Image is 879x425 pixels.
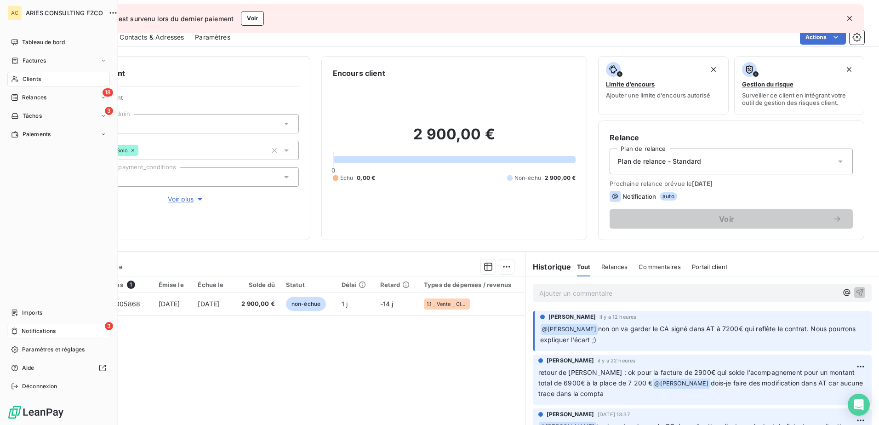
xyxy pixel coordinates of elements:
span: Notifications [22,327,56,335]
span: Plan de relance - Standard [617,157,701,166]
span: 3 [105,322,113,330]
span: il y a 22 heures [598,358,635,363]
span: Notification [622,193,656,200]
span: non-échue [286,297,326,311]
span: Un problème est survenu lors du dernier paiement [77,14,234,23]
div: Échue le [198,281,227,288]
h2: 2 900,00 € [333,125,576,153]
div: Statut [286,281,331,288]
span: Voir [621,215,833,223]
span: Paramètres et réglages [22,345,85,354]
span: Propriétés Client [74,94,299,107]
span: [DATE] [159,300,180,308]
span: Commentaires [639,263,681,270]
span: Tableau de bord [22,38,65,46]
span: [PERSON_NAME] [547,410,594,419]
div: Types de dépenses / revenus [424,281,519,288]
span: Relances [601,263,628,270]
span: 0 [331,167,335,174]
span: non on va garder le CA signé dans AT à 7200€ qui reflète le contrat. Nous pourrons expliquer l'éc... [540,325,858,344]
span: ARIES CONSULTING FZCO [26,9,103,17]
span: [DATE] [692,180,713,187]
span: [DATE] 13:37 [598,412,630,417]
div: Solde dû [238,281,275,288]
button: Voir [610,209,853,229]
span: @ [PERSON_NAME] [653,379,710,389]
span: Imports [22,309,42,317]
span: [DATE] [198,300,219,308]
span: Clients [23,75,41,83]
span: Relances [22,93,46,102]
span: Limite d’encours [606,80,655,88]
span: [PERSON_NAME] [547,356,594,365]
button: Voir plus [74,194,299,204]
div: Émise le [159,281,187,288]
span: @ [PERSON_NAME] [541,324,598,335]
span: Aide [22,364,34,372]
span: Tout [577,263,591,270]
span: Gestion du risque [742,80,793,88]
div: Délai [342,281,369,288]
img: Logo LeanPay [7,405,64,419]
span: Tâches [23,112,42,120]
h6: Historique [525,261,571,272]
span: 1.1 _ Vente _ Clients [427,301,467,307]
span: auto [660,192,677,201]
input: Ajouter une valeur [138,146,146,155]
span: Portail client [692,263,727,270]
span: 1 j [342,300,348,308]
span: Déconnexion [22,382,57,391]
button: Actions [800,30,846,45]
span: 2 900,00 € [545,174,576,182]
span: 0,00 € [357,174,375,182]
a: Aide [7,361,110,375]
span: Factures [23,57,46,65]
span: -14 j [380,300,394,308]
span: [PERSON_NAME] [548,313,596,321]
div: Open Intercom Messenger [848,394,870,416]
div: Retard [380,281,413,288]
span: 2 900,00 € [238,299,275,309]
span: Ajouter une limite d’encours autorisé [606,92,710,99]
span: 1 [127,281,135,289]
span: Paiements [23,130,51,138]
span: Contacts & Adresses [120,33,184,42]
span: Prochaine relance prévue le [610,180,853,187]
span: il y a 12 heures [599,314,636,320]
h6: Informations client [56,68,299,79]
button: Voir [241,11,264,26]
h6: Encours client [333,68,385,79]
h6: Relance [610,132,853,143]
button: Limite d’encoursAjouter une limite d’encours autorisé [598,56,728,115]
span: 18 [103,88,113,97]
span: Voir plus [168,195,205,204]
span: Surveiller ce client en intégrant votre outil de gestion des risques client. [742,92,856,106]
span: Non-échu [514,174,541,182]
span: Échu [340,174,354,182]
span: retour de [PERSON_NAME] : ok pour la facture de 2900€ qui solde l'acompagnement pour un montant t... [538,368,856,387]
span: 3 [105,107,113,115]
div: AC [7,6,22,20]
button: Gestion du risqueSurveiller ce client en intégrant votre outil de gestion des risques client. [734,56,864,115]
span: Paramètres [195,33,230,42]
